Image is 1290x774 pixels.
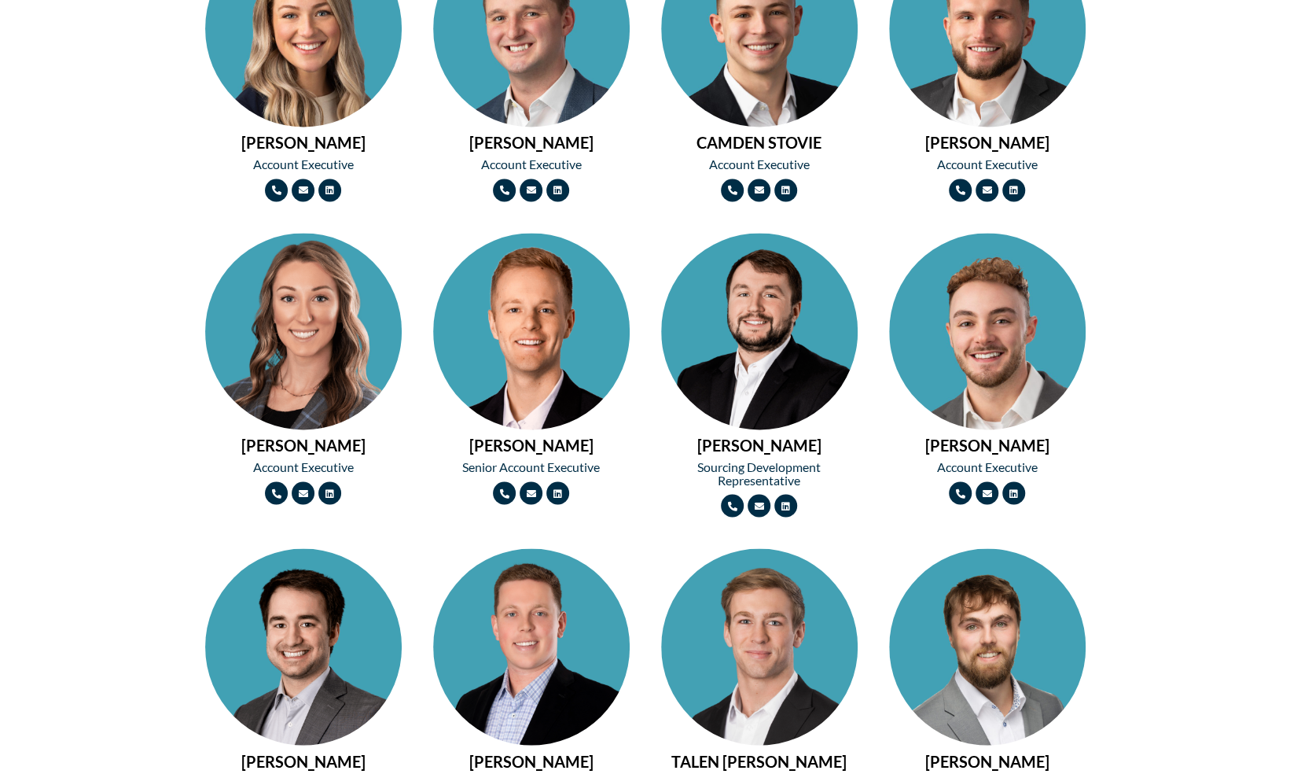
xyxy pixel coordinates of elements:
[205,461,402,474] h2: Account Executive
[661,753,858,768] h2: TALEN [PERSON_NAME]
[433,437,630,453] h2: [PERSON_NAME]
[889,135,1086,150] h2: [PERSON_NAME]
[889,158,1086,171] h2: Account Executive
[661,437,858,453] h2: [PERSON_NAME]
[889,461,1086,474] h2: Account Executive
[661,135,858,150] h2: CAMDEN STOVIE
[433,753,630,768] h2: [PERSON_NAME]
[433,158,630,171] h2: Account Executive
[205,437,402,453] h2: [PERSON_NAME]
[205,753,402,768] h2: [PERSON_NAME]
[661,461,858,486] h2: Sourcing Development Representative
[889,753,1086,768] h2: [PERSON_NAME]
[433,135,630,150] h2: [PERSON_NAME]
[205,158,402,171] h2: Account Executive
[433,461,630,474] h2: Senior Account Executive
[889,437,1086,453] h2: [PERSON_NAME]
[661,158,858,171] h2: Account Executive
[205,135,402,150] h2: [PERSON_NAME]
